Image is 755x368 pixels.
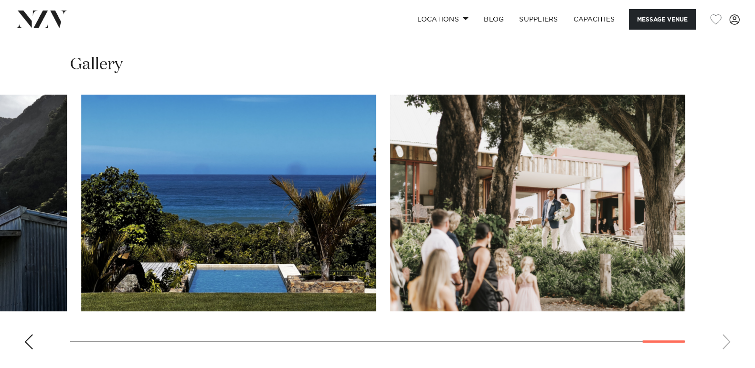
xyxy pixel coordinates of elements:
a: BLOG [476,9,511,30]
h2: Gallery [70,54,123,76]
a: Capacities [566,9,623,30]
img: nzv-logo.png [15,11,67,28]
swiper-slide: 29 / 29 [390,95,685,311]
button: Message Venue [629,9,696,30]
a: Locations [409,9,476,30]
swiper-slide: 28 / 29 [81,95,376,311]
a: SUPPLIERS [511,9,565,30]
